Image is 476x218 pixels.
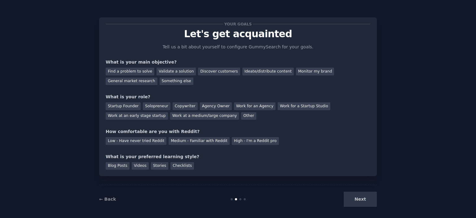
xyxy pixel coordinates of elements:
[151,162,168,170] div: Stories
[232,137,279,145] div: High - I'm a Reddit pro
[106,102,141,110] div: Startup Founder
[296,68,334,75] div: Monitor my brand
[106,94,370,100] div: What is your role?
[242,68,294,75] div: Ideate/distribute content
[200,102,232,110] div: Agency Owner
[106,162,130,170] div: Blog Posts
[241,112,256,120] div: Other
[156,68,196,75] div: Validate a solution
[106,137,166,145] div: Low - Have never tried Reddit
[106,68,154,75] div: Find a problem to solve
[160,44,316,50] p: Tell us a bit about yourself to configure GummySearch for your goals.
[106,78,157,85] div: General market research
[223,21,253,27] span: Your goals
[106,29,370,39] p: Let's get acquainted
[170,112,239,120] div: Work at a medium/large company
[106,112,168,120] div: Work at an early stage startup
[132,162,149,170] div: Videos
[234,102,275,110] div: Work for an Agency
[173,102,198,110] div: Copywriter
[143,102,170,110] div: Solopreneur
[106,153,370,160] div: What is your preferred learning style?
[278,102,330,110] div: Work for a Startup Studio
[170,162,194,170] div: Checklists
[106,128,370,135] div: How comfortable are you with Reddit?
[106,59,370,65] div: What is your main objective?
[198,68,240,75] div: Discover customers
[169,137,229,145] div: Medium - Familiar with Reddit
[99,197,116,202] a: ← Back
[160,78,193,85] div: Something else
